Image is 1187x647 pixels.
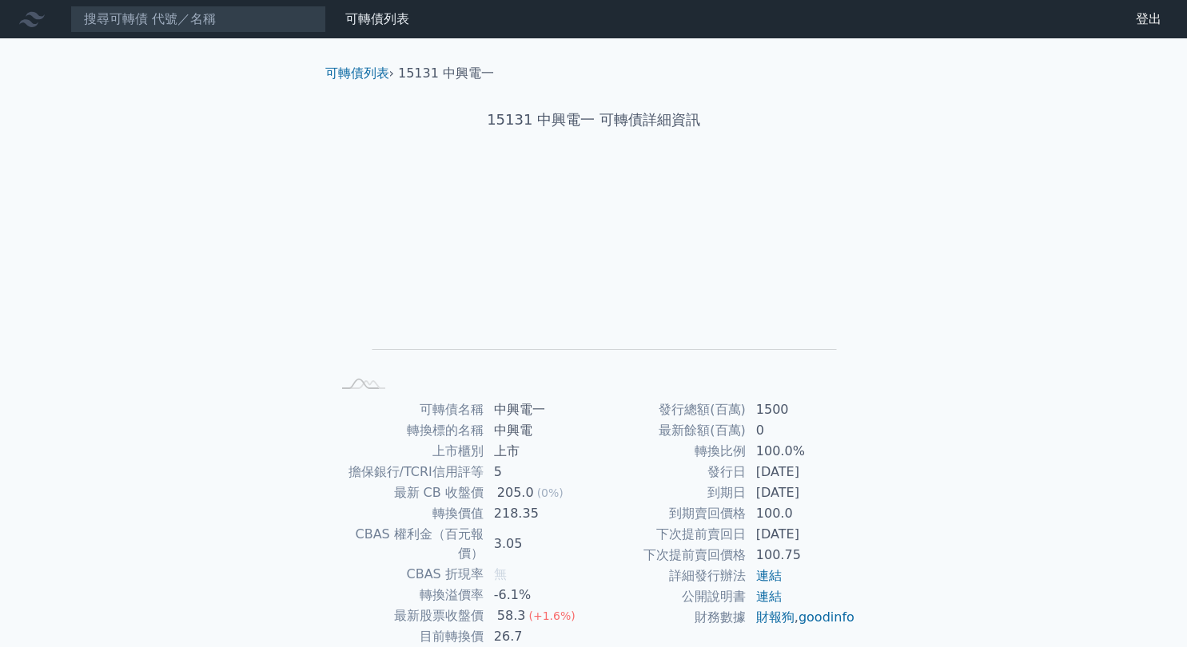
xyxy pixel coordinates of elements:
[594,607,747,628] td: 財務數據
[799,609,854,625] a: goodinfo
[332,482,484,503] td: 最新 CB 收盤價
[756,589,782,604] a: 連結
[594,586,747,607] td: 公開說明書
[332,585,484,605] td: 轉換溢價率
[332,462,484,482] td: 擔保銀行/TCRI信用評等
[747,420,856,441] td: 0
[594,566,747,586] td: 詳細發行辦法
[747,441,856,462] td: 100.0%
[70,6,326,33] input: 搜尋可轉債 代號／名稱
[313,109,875,131] h1: 15131 中興電一 可轉債詳細資訊
[747,503,856,524] td: 100.0
[484,441,594,462] td: 上市
[332,564,484,585] td: CBAS 折現率
[398,64,494,83] li: 15131 中興電一
[332,524,484,564] td: CBAS 權利金（百元報價）
[747,482,856,503] td: [DATE]
[357,181,837,372] g: Chart
[325,64,394,83] li: ›
[594,503,747,524] td: 到期賣回價格
[332,420,484,441] td: 轉換標的名稱
[537,486,564,499] span: (0%)
[594,462,747,482] td: 發行日
[594,482,747,503] td: 到期日
[484,462,594,482] td: 5
[494,483,537,502] div: 205.0
[594,524,747,545] td: 下次提前賣回日
[1123,6,1174,32] a: 登出
[345,11,409,26] a: 可轉債列表
[484,420,594,441] td: 中興電
[484,399,594,420] td: 中興電一
[594,545,747,566] td: 下次提前賣回價格
[484,503,594,524] td: 218.35
[484,626,594,647] td: 26.7
[747,607,856,628] td: ,
[484,524,594,564] td: 3.05
[594,399,747,420] td: 發行總額(百萬)
[332,605,484,626] td: 最新股票收盤價
[594,420,747,441] td: 最新餘額(百萬)
[325,65,389,81] a: 可轉債列表
[494,606,529,625] div: 58.3
[332,626,484,647] td: 目前轉換價
[528,609,575,622] span: (+1.6%)
[756,568,782,583] a: 連結
[756,609,795,625] a: 財報狗
[594,441,747,462] td: 轉換比例
[484,585,594,605] td: -6.1%
[747,524,856,545] td: [DATE]
[747,545,856,566] td: 100.75
[332,503,484,524] td: 轉換價值
[747,399,856,420] td: 1500
[332,399,484,420] td: 可轉債名稱
[747,462,856,482] td: [DATE]
[332,441,484,462] td: 上市櫃別
[494,566,507,582] span: 無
